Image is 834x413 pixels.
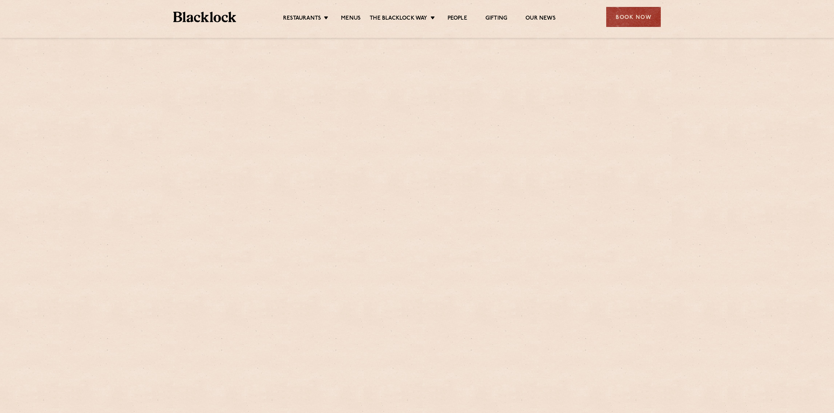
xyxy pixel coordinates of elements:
a: Menus [341,15,361,23]
div: Book Now [606,7,661,27]
a: Restaurants [283,15,321,23]
img: BL_Textured_Logo-footer-cropped.svg [173,12,236,22]
a: Gifting [485,15,507,23]
a: Our News [525,15,556,23]
a: People [448,15,467,23]
a: The Blacklock Way [370,15,427,23]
